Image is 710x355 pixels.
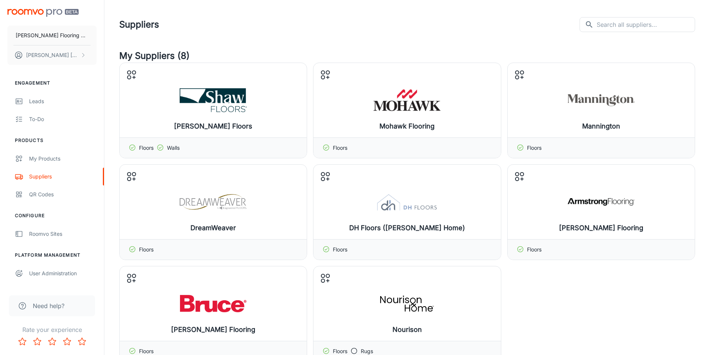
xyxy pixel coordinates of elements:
[29,190,97,199] div: QR Codes
[29,155,97,163] div: My Products
[75,334,89,349] button: Rate 5 star
[60,334,75,349] button: Rate 4 star
[139,245,154,254] p: Floors
[26,51,79,59] p: [PERSON_NAME] [PERSON_NAME]
[29,230,97,238] div: Roomvo Sites
[333,245,347,254] p: Floors
[29,97,97,105] div: Leads
[7,26,97,45] button: [PERSON_NAME] Flooring & Installation
[139,144,154,152] p: Floors
[119,18,159,31] h1: Suppliers
[333,144,347,152] p: Floors
[29,269,97,278] div: User Administration
[7,45,97,65] button: [PERSON_NAME] [PERSON_NAME]
[15,334,30,349] button: Rate 1 star
[167,144,180,152] p: Walls
[527,245,542,254] p: Floors
[6,325,98,334] p: Rate your experience
[597,17,695,32] input: Search all suppliers...
[527,144,542,152] p: Floors
[29,115,97,123] div: To-do
[30,334,45,349] button: Rate 2 star
[119,49,695,63] h4: My Suppliers (8)
[7,9,79,17] img: Roomvo PRO Beta
[45,334,60,349] button: Rate 3 star
[29,172,97,181] div: Suppliers
[16,31,88,39] p: [PERSON_NAME] Flooring & Installation
[33,301,64,310] span: Need help?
